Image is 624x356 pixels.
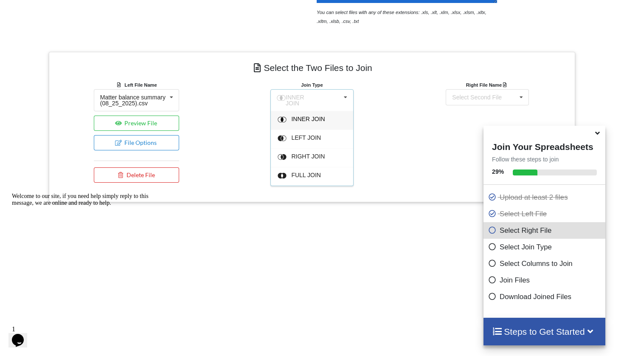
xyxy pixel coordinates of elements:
[466,82,509,88] b: Right File Name
[55,58,569,77] h4: Select the Two Files to Join
[488,192,603,203] p: Upload at least 2 files
[483,139,605,152] h4: Join Your Spreadsheets
[488,225,603,236] p: Select Right File
[488,258,603,269] p: Select Columns to Join
[3,3,140,17] span: Welcome to our site, if you need help simply reply to this message, we are online and ready to help.
[492,326,597,337] h4: Steps to Get Started
[291,134,321,141] span: LEFT JOIN
[488,291,603,302] p: Download Joined Files
[94,116,180,131] button: Preview File
[8,189,161,318] iframe: chat widget
[94,167,180,183] button: Delete File
[483,155,605,164] p: Follow these steps to join
[286,94,304,107] span: INNER JOIN
[317,10,486,24] i: You can select files with any of these extensions: .xls, .xlt, .xlm, .xlsx, .xlsm, .xltx, .xltm, ...
[492,168,504,175] b: 29 %
[301,82,323,88] b: Join Type
[488,242,603,252] p: Select Join Type
[291,172,321,178] span: FULL JOIN
[8,322,36,348] iframe: chat widget
[291,153,325,160] span: RIGHT JOIN
[488,275,603,285] p: Join Files
[488,209,603,219] p: Select Left File
[94,135,180,150] button: File Options
[3,3,156,17] div: Welcome to our site, if you need help simply reply to this message, we are online and ready to help.
[100,94,166,106] div: Matter balance summary (08_25_2025).csv
[291,116,325,122] span: INNER JOIN
[124,82,157,88] b: Left File Name
[452,94,502,100] div: Select Second File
